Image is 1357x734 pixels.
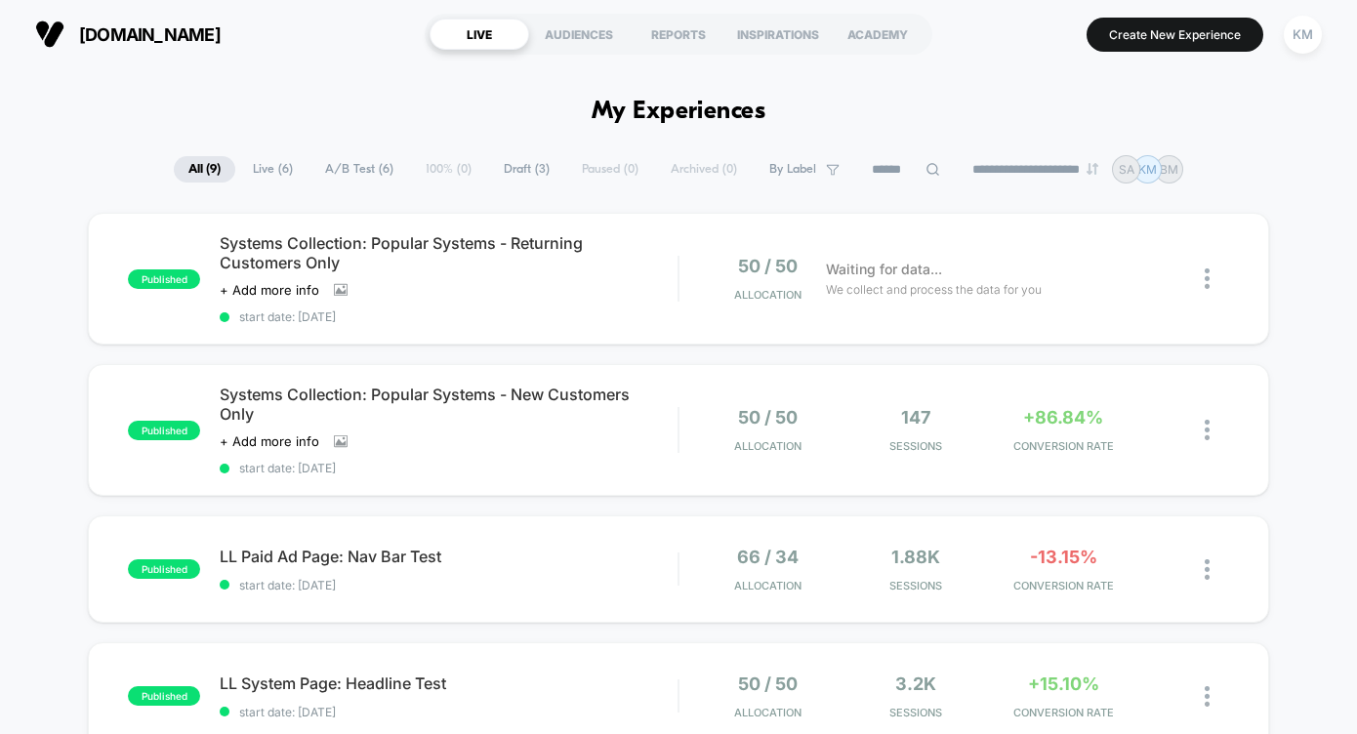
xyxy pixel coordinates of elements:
span: LL Paid Ad Page: Nav Bar Test [220,547,678,566]
img: close [1205,420,1210,440]
p: SA [1119,162,1134,177]
span: 50 / 50 [738,407,798,428]
div: LIVE [430,19,529,50]
div: KM [1284,16,1322,54]
span: Systems Collection: Popular Systems - New Customers Only [220,385,678,424]
span: Allocation [734,288,802,302]
span: Sessions [846,439,984,453]
span: published [128,559,200,579]
span: 66 / 34 [737,547,799,567]
button: [DOMAIN_NAME] [29,19,226,50]
span: start date: [DATE] [220,578,678,592]
span: CONVERSION RATE [995,439,1132,453]
span: Allocation [734,579,802,592]
span: published [128,421,200,440]
img: close [1205,559,1210,580]
span: LL System Page: Headline Test [220,673,678,693]
span: Draft ( 3 ) [489,156,564,183]
button: Create New Experience [1087,18,1263,52]
span: start date: [DATE] [220,461,678,475]
span: start date: [DATE] [220,309,678,324]
span: Sessions [846,706,984,719]
img: end [1087,163,1098,175]
span: [DOMAIN_NAME] [79,24,221,45]
span: We collect and process the data for you [826,280,1042,299]
span: 1.88k [891,547,940,567]
button: KM [1278,15,1328,55]
div: INSPIRATIONS [728,19,828,50]
span: 50 / 50 [738,256,798,276]
div: ACADEMY [828,19,927,50]
span: + Add more info [220,433,319,449]
span: Allocation [734,439,802,453]
span: 3.2k [895,673,936,694]
span: CONVERSION RATE [995,579,1132,592]
span: start date: [DATE] [220,705,678,719]
span: All ( 9 ) [174,156,235,183]
span: Waiting for data... [826,259,942,280]
span: CONVERSION RATE [995,706,1132,719]
span: published [128,269,200,289]
span: +15.10% [1028,673,1099,694]
h1: My Experiences [592,98,766,126]
span: Allocation [734,706,802,719]
span: 50 / 50 [738,673,798,694]
span: Live ( 6 ) [238,156,308,183]
span: A/B Test ( 6 ) [310,156,408,183]
div: REPORTS [629,19,728,50]
img: close [1205,686,1210,707]
span: + Add more info [220,282,319,298]
span: 147 [901,407,930,428]
p: KM [1138,162,1157,177]
span: Systems Collection: Popular Systems - Returning Customers Only [220,233,678,272]
span: -13.15% [1030,547,1097,567]
span: published [128,686,200,706]
img: close [1205,268,1210,289]
p: BM [1160,162,1178,177]
img: Visually logo [35,20,64,49]
span: By Label [769,162,816,177]
span: +86.84% [1023,407,1103,428]
div: AUDIENCES [529,19,629,50]
span: Sessions [846,579,984,592]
